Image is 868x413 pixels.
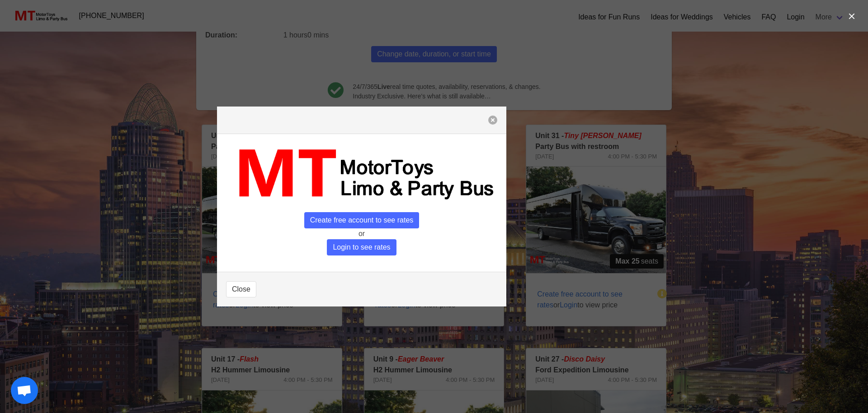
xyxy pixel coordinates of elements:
button: Close [226,281,256,297]
span: Create free account to see rates [304,212,420,228]
a: Open chat [11,377,38,404]
img: MT_logo_name.png [226,143,497,205]
span: Close [232,284,250,295]
span: Login to see rates [327,239,396,255]
p: or [226,228,497,239]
